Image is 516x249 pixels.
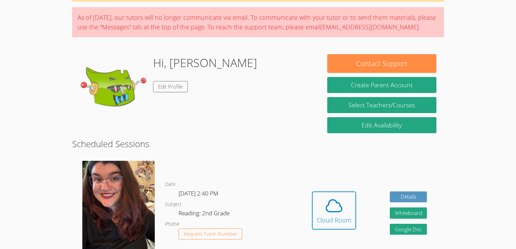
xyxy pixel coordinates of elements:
[390,224,427,235] a: Google Doc
[327,77,436,93] button: Create Parent Account
[317,215,351,225] div: Cloud Room
[327,97,436,113] a: Select Teachers/Courses
[80,54,148,122] img: default.png
[327,117,436,133] a: Edit Availability
[153,54,257,72] h1: Hi, [PERSON_NAME]
[165,220,179,229] dt: Phone
[179,229,242,240] button: Request Tutor Number
[153,81,188,92] a: Edit Profile
[327,54,436,73] button: Contact Support
[179,208,231,220] dd: Reading: 2nd Grade
[390,191,427,203] a: Details
[72,7,444,37] div: As of [DATE], our tutors will no longer communicate via email. To communicate with your tutor or ...
[165,180,176,189] dt: Date
[179,189,218,197] span: [DATE] 2:40 PM
[390,207,427,219] button: Whiteboard
[165,200,182,209] dt: Subject
[184,231,237,236] span: Request Tutor Number
[312,191,356,230] button: Cloud Room
[72,137,444,150] h2: Scheduled Sessions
